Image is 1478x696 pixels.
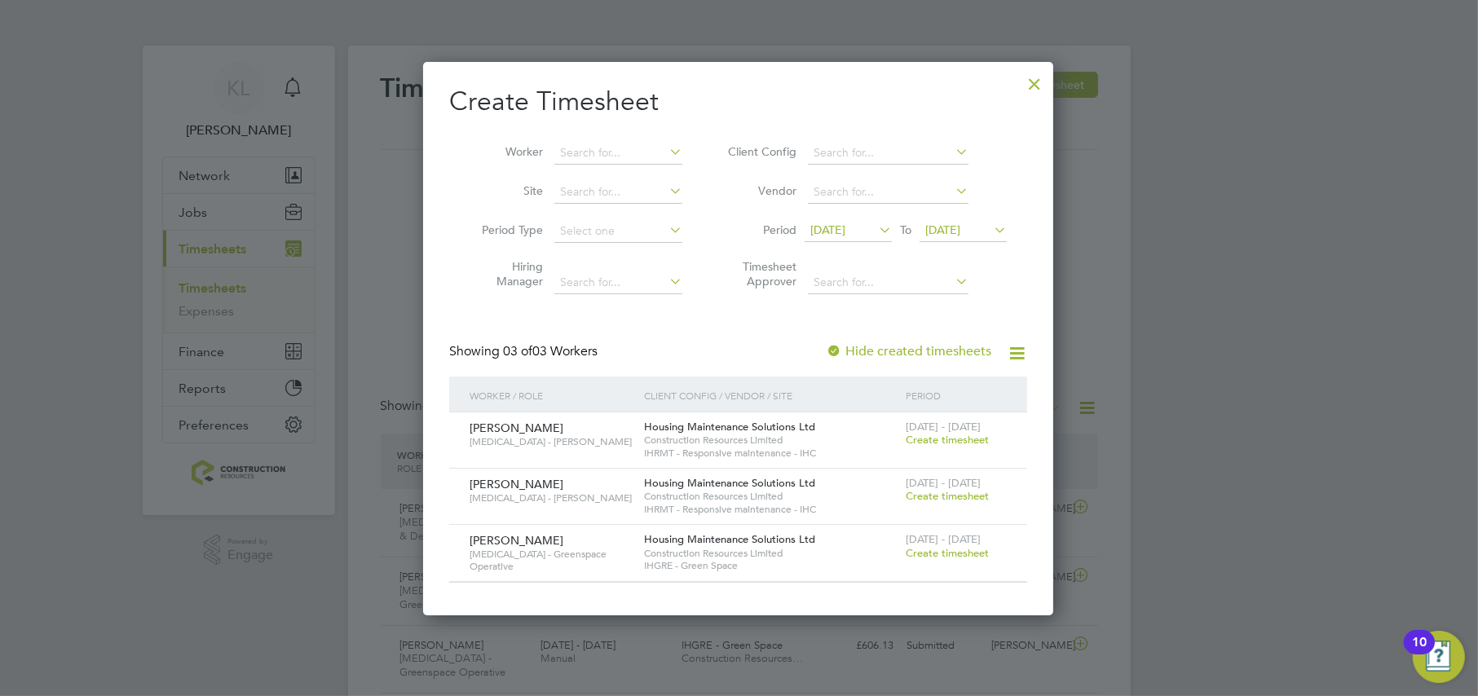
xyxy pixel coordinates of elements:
span: Housing Maintenance Solutions Ltd [644,420,815,434]
label: Site [470,183,543,198]
span: [MEDICAL_DATA] - Greenspace Operative [470,548,632,573]
span: [MEDICAL_DATA] - [PERSON_NAME] [470,435,632,448]
input: Select one [554,220,682,243]
div: Showing [449,343,601,360]
span: Create timesheet [906,489,989,503]
span: Construction Resources Limited [644,490,898,503]
label: Period [723,222,796,237]
label: Vendor [723,183,796,198]
div: 10 [1412,642,1427,663]
span: Create timesheet [906,546,989,560]
input: Search for... [554,271,682,294]
span: Construction Resources Limited [644,547,898,560]
label: Hide created timesheets [826,343,991,359]
button: Open Resource Center, 10 new notifications [1413,631,1465,683]
span: [DATE] - [DATE] [906,532,981,546]
span: [PERSON_NAME] [470,421,563,435]
span: To [895,219,916,240]
span: 03 of [503,343,532,359]
label: Timesheet Approver [723,259,796,289]
span: [DATE] - [DATE] [906,420,981,434]
label: Period Type [470,222,543,237]
span: Housing Maintenance Solutions Ltd [644,532,815,546]
span: 03 Workers [503,343,598,359]
span: IHGRE - Green Space [644,559,898,572]
div: Period [902,377,1011,414]
input: Search for... [554,142,682,165]
input: Search for... [554,181,682,204]
span: IHRMT - Responsive maintenance - IHC [644,503,898,516]
span: Create timesheet [906,433,989,447]
label: Worker [470,144,543,159]
span: Housing Maintenance Solutions Ltd [644,476,815,490]
h2: Create Timesheet [449,85,1027,119]
span: [MEDICAL_DATA] - [PERSON_NAME] [470,491,632,504]
input: Search for... [808,142,968,165]
label: Client Config [723,144,796,159]
span: Construction Resources Limited [644,434,898,447]
span: [DATE] [925,222,960,237]
span: [PERSON_NAME] [470,533,563,548]
span: [PERSON_NAME] [470,477,563,491]
span: [DATE] - [DATE] [906,476,981,490]
input: Search for... [808,271,968,294]
span: IHRMT - Responsive maintenance - IHC [644,447,898,460]
div: Worker / Role [465,377,640,414]
label: Hiring Manager [470,259,543,289]
div: Client Config / Vendor / Site [640,377,902,414]
input: Search for... [808,181,968,204]
span: [DATE] [810,222,845,237]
